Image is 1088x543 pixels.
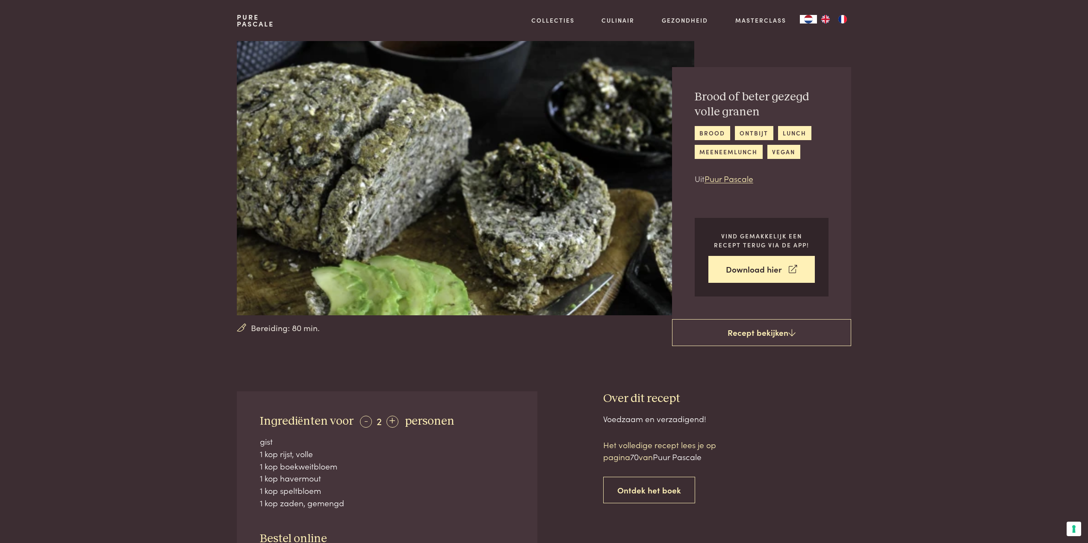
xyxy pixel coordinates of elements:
span: Bereiding: 80 min. [251,322,320,334]
span: personen [405,415,454,427]
a: lunch [778,126,811,140]
a: Download hier [708,256,815,283]
h2: Brood of beter gezegd volle granen [695,90,829,119]
a: EN [817,15,834,23]
ul: Language list [817,15,851,23]
a: Puur Pascale [705,173,753,184]
div: gist [260,435,515,448]
p: Het volledige recept lees je op pagina van [603,439,749,463]
div: 1 kop havermout [260,472,515,484]
aside: Language selected: Nederlands [800,15,851,23]
span: Ingrediënten voor [260,415,354,427]
div: 1 kop boekweitbloem [260,460,515,473]
a: Culinair [601,16,634,25]
div: Language [800,15,817,23]
a: Gezondheid [662,16,708,25]
p: Uit [695,173,829,185]
div: - [360,416,372,428]
a: PurePascale [237,14,274,27]
h3: Over dit recept [603,391,851,406]
div: 1 kop speltbloem [260,484,515,497]
img: Brood of beter gezegd volle granen [237,41,694,315]
a: NL [800,15,817,23]
span: 2 [377,414,382,428]
a: vegan [767,145,800,159]
a: Collecties [531,16,575,25]
div: 1 kop zaden, gemengd [260,497,515,509]
a: Masterclass [735,16,786,25]
a: FR [834,15,851,23]
div: 1 kop rijst, volle [260,448,515,460]
div: + [386,416,398,428]
a: brood [695,126,730,140]
span: Puur Pascale [653,451,702,462]
div: Voedzaam en verzadigend! [603,413,851,425]
span: 70 [630,451,639,462]
a: meeneemlunch [695,145,763,159]
a: ontbijt [735,126,773,140]
p: Vind gemakkelijk een recept terug via de app! [708,232,815,249]
button: Uw voorkeuren voor toestemming voor trackingtechnologieën [1067,522,1081,536]
a: Ontdek het boek [603,477,695,504]
a: Recept bekijken [672,319,851,346]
